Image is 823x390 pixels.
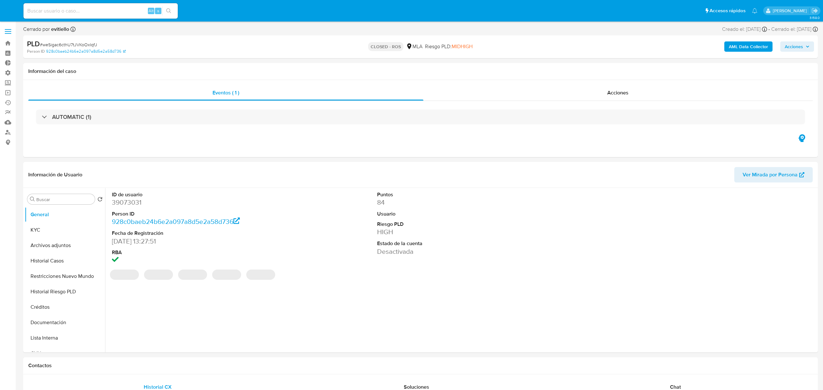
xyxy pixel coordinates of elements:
[773,8,809,14] p: ludmila.lanatti@mercadolibre.com
[110,270,139,280] span: ‌
[28,68,813,75] h1: Información del caso
[377,210,547,217] dt: Usuario
[40,41,97,48] span: # weSigac6cthU7tJVKoOxIqfJ
[25,299,105,315] button: Créditos
[112,210,282,217] dt: Person ID
[25,207,105,222] button: General
[178,270,207,280] span: ‌
[213,89,239,96] span: Eventos ( 1 )
[377,198,547,207] dd: 84
[780,41,814,52] button: Acciones
[752,8,757,13] a: Notificaciones
[724,41,773,52] button: AML Data Collector
[28,362,813,369] h1: Contactos
[23,26,69,33] span: Cerrado por
[27,49,45,54] b: Person ID
[52,113,91,120] h3: AUTOMATIC (1)
[28,172,82,178] h1: Información de Usuario
[25,346,105,361] button: CVU
[722,26,767,33] div: Creado el: [DATE]
[46,49,126,54] a: 928c0baeb24b6e2a097a8d5e2a58d736
[768,26,770,33] span: -
[157,8,159,14] span: s
[25,238,105,253] button: Archivos adjuntos
[144,270,173,280] span: ‌
[25,315,105,330] button: Documentación
[377,227,547,236] dd: HIGH
[377,191,547,198] dt: Puntos
[734,167,813,182] button: Ver Mirada por Persona
[25,222,105,238] button: KYC
[811,7,818,14] a: Salir
[785,41,803,52] span: Acciones
[112,230,282,237] dt: Fecha de Registración
[112,191,282,198] dt: ID de usuario
[36,110,805,124] div: AUTOMATIC (1)
[23,7,178,15] input: Buscar usuario o caso...
[36,197,92,202] input: Buscar
[50,25,69,33] b: evitiello
[97,197,103,204] button: Volver al orden por defecto
[743,167,798,182] span: Ver Mirada por Persona
[112,217,240,226] a: 928c0baeb24b6e2a097a8d5e2a58d736
[27,39,40,49] b: PLD
[368,42,403,51] p: CLOSED - ROS
[710,7,746,14] span: Accesos rápidos
[771,26,818,33] div: Cerrado el: [DATE]
[452,43,473,50] span: MIDHIGH
[25,253,105,269] button: Historial Casos
[212,270,241,280] span: ‌
[377,240,547,247] dt: Estado de la cuenta
[112,237,282,246] dd: [DATE] 13:27:51
[112,198,282,207] dd: 39073031
[607,89,629,96] span: Acciones
[149,8,154,14] span: Alt
[25,284,105,299] button: Historial Riesgo PLD
[162,6,175,15] button: search-icon
[246,270,275,280] span: ‌
[425,43,473,50] span: Riesgo PLD:
[112,249,282,256] dt: RBA
[729,41,768,52] b: AML Data Collector
[30,197,35,202] button: Buscar
[25,330,105,346] button: Lista Interna
[377,221,547,228] dt: Riesgo PLD
[25,269,105,284] button: Restricciones Nuevo Mundo
[406,43,422,50] div: MLA
[377,247,547,256] dd: Desactivada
